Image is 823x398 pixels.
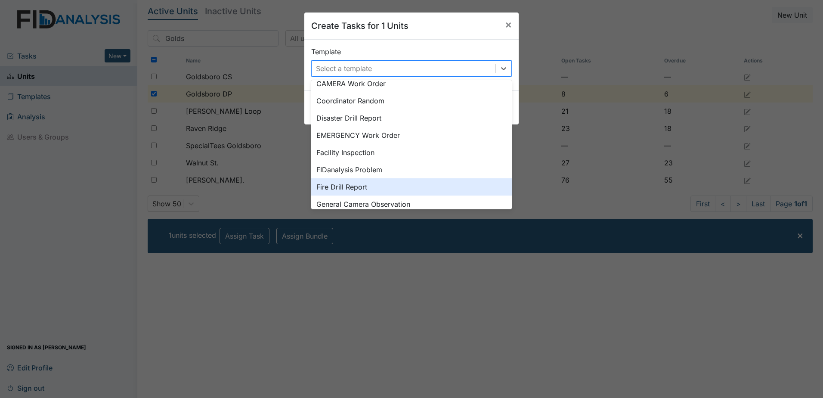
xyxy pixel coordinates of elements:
[311,92,512,109] div: Coordinator Random
[311,196,512,213] div: General Camera Observation
[311,127,512,144] div: EMERGENCY Work Order
[498,12,519,37] button: Close
[311,109,512,127] div: Disaster Drill Report
[311,19,408,32] h5: Create Tasks for 1 Units
[316,63,372,74] div: Select a template
[311,161,512,178] div: FIDanalysis Problem
[311,144,512,161] div: Facility Inspection
[311,75,512,92] div: CAMERA Work Order
[505,18,512,31] span: ×
[311,47,341,57] label: Template
[311,178,512,196] div: Fire Drill Report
